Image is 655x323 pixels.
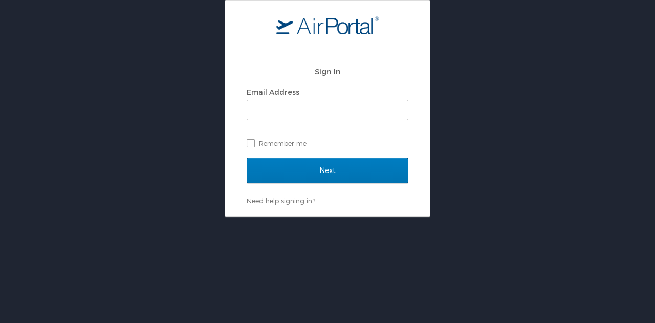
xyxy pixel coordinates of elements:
[247,158,408,183] input: Next
[247,66,408,77] h2: Sign In
[247,88,299,96] label: Email Address
[247,136,408,151] label: Remember me
[247,197,315,205] a: Need help signing in?
[276,16,379,34] img: logo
